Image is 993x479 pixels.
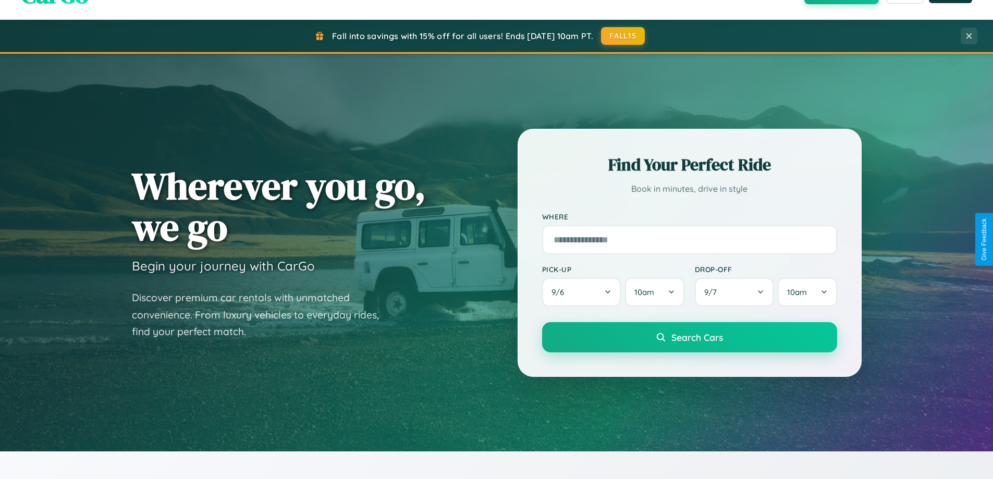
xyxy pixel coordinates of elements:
span: Fall into savings with 15% off for all users! Ends [DATE] 10am PT. [332,31,593,41]
p: Book in minutes, drive in style [542,181,837,196]
button: 10am [778,278,837,306]
p: Discover premium car rentals with unmatched convenience. From luxury vehicles to everyday rides, ... [132,289,393,340]
span: 9 / 7 [704,287,722,297]
button: 10am [625,278,684,306]
button: Search Cars [542,322,837,352]
button: 9/6 [542,278,621,306]
label: Drop-off [695,265,837,274]
span: Search Cars [671,331,723,343]
h3: Begin your journey with CarGo [132,258,315,274]
div: Give Feedback [980,218,988,261]
span: 10am [634,287,654,297]
span: 10am [787,287,807,297]
h1: Wherever you go, we go [132,165,426,248]
h2: Find Your Perfect Ride [542,153,837,176]
label: Pick-up [542,265,684,274]
label: Where [542,212,837,221]
span: 9 / 6 [551,287,569,297]
button: 9/7 [695,278,774,306]
button: FALL15 [601,27,645,45]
